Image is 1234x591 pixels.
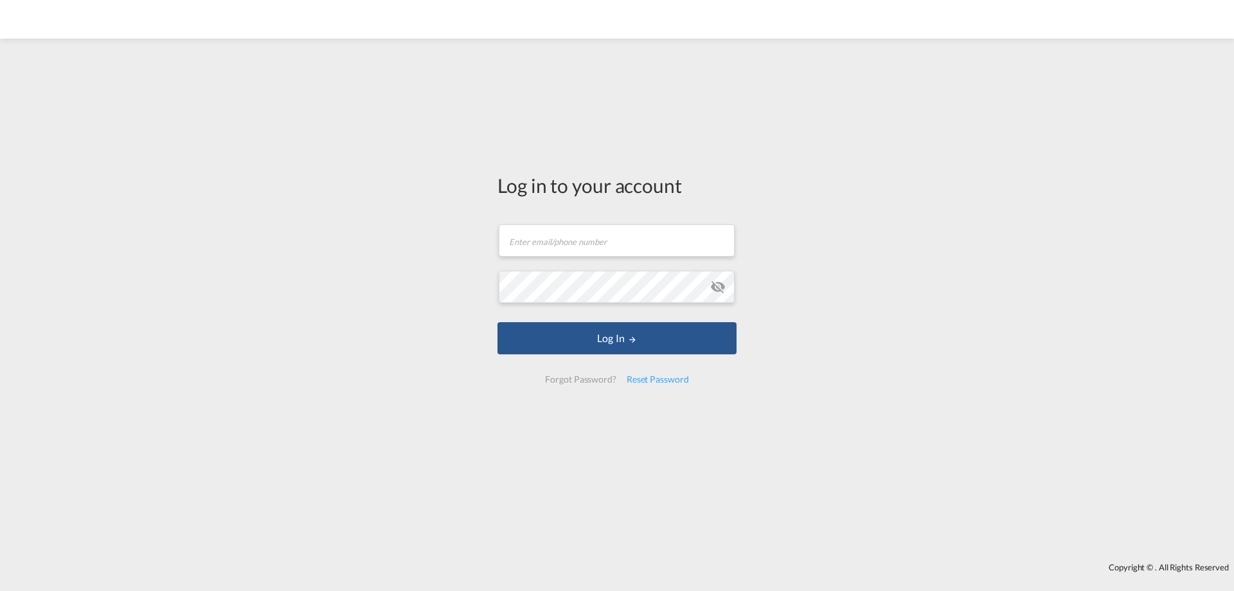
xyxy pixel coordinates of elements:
button: LOGIN [497,322,737,354]
md-icon: icon-eye-off [710,279,726,295]
div: Forgot Password? [540,368,621,391]
input: Enter email/phone number [499,224,735,257]
div: Reset Password [621,368,694,391]
div: Log in to your account [497,172,737,199]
